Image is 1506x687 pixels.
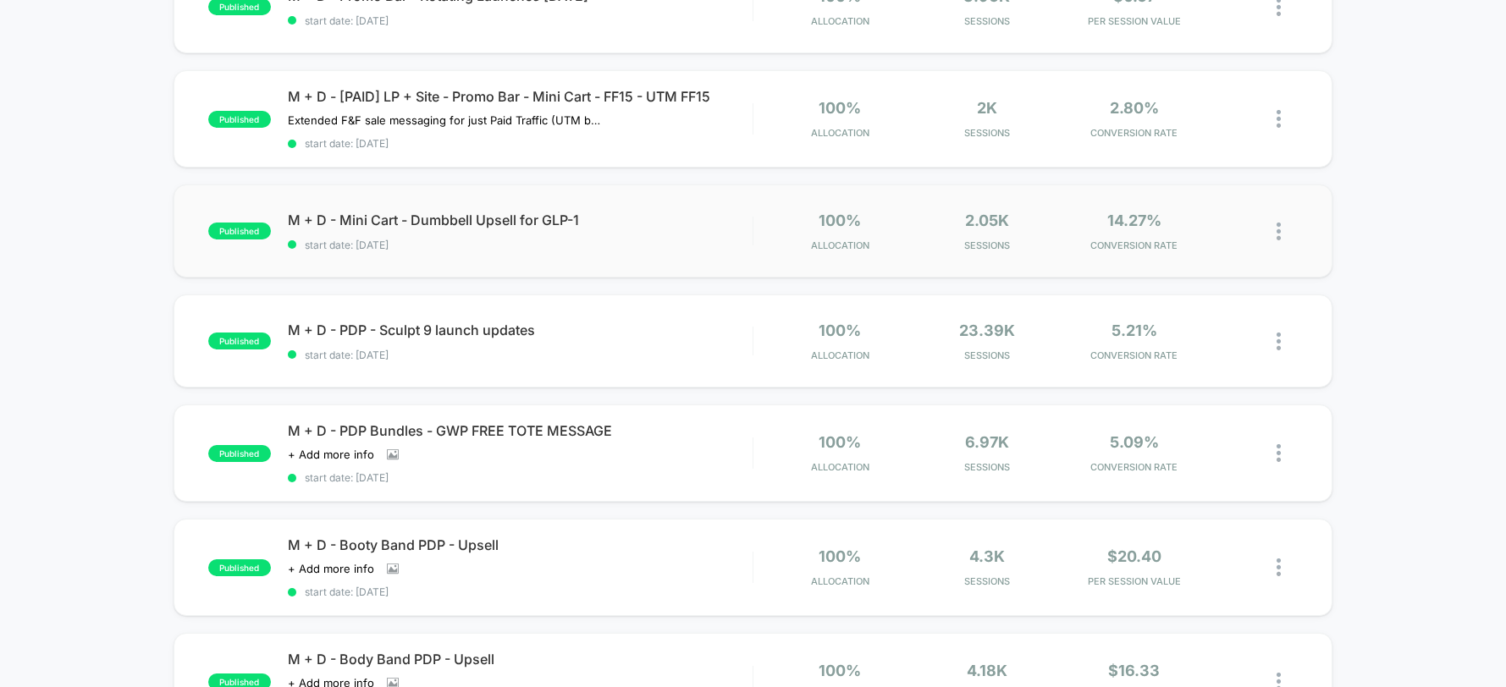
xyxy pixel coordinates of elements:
[811,127,869,139] span: Allocation
[288,536,753,553] span: M + D - Booty Band PDP - Upsell
[1110,99,1159,117] span: 2.80%
[208,223,271,239] span: published
[208,111,271,128] span: published
[288,239,753,251] span: start date: [DATE]
[288,88,753,105] span: M + D - [PAID] LP + Site - Promo Bar - Mini Cart - FF15 - UTM FF15
[819,433,861,451] span: 100%
[1277,333,1281,350] img: close
[819,662,861,679] span: 100%
[1110,433,1159,451] span: 5.09%
[918,575,1056,587] span: Sessions
[1107,212,1161,229] span: 14.27%
[965,433,1009,451] span: 6.97k
[1108,662,1160,679] span: $16.33
[288,212,753,228] span: M + D - Mini Cart - Dumbbell Upsell for GLP-1
[288,113,602,127] span: Extended F&F sale messaging for just Paid Traffic (UTM based targeting on key LPs)
[1065,349,1204,361] span: CONVERSION RATE
[288,471,753,484] span: start date: [DATE]
[959,322,1015,339] span: 23.39k
[819,99,861,117] span: 100%
[208,559,271,576] span: published
[288,322,753,338] span: M + D - PDP - Sculpt 9 launch updates
[918,15,1056,27] span: Sessions
[811,461,869,473] span: Allocation
[811,239,869,251] span: Allocation
[1107,547,1161,565] span: $20.40
[1065,461,1204,473] span: CONVERSION RATE
[918,349,1056,361] span: Sessions
[918,239,1056,251] span: Sessions
[1065,239,1204,251] span: CONVERSION RATE
[1277,444,1281,462] img: close
[965,212,1009,229] span: 2.05k
[288,448,374,461] span: + Add more info
[811,575,869,587] span: Allocation
[288,422,753,439] span: M + D - PDP Bundles - GWP FREE TOTE MESSAGE
[1065,127,1204,139] span: CONVERSION RATE
[1277,110,1281,128] img: close
[1065,575,1204,587] span: PER SESSION VALUE
[288,14,753,27] span: start date: [DATE]
[819,322,861,339] span: 100%
[288,137,753,150] span: start date: [DATE]
[288,585,753,598] span: start date: [DATE]
[208,333,271,349] span: published
[208,445,271,462] span: published
[288,349,753,361] span: start date: [DATE]
[969,547,1005,565] span: 4.3k
[977,99,997,117] span: 2k
[819,547,861,565] span: 100%
[811,15,869,27] span: Allocation
[288,562,374,575] span: + Add more info
[819,212,861,229] span: 100%
[1277,558,1281,576] img: close
[1112,322,1157,339] span: 5.21%
[288,651,753,668] span: M + D - Body Band PDP - Upsell
[1065,15,1204,27] span: PER SESSION VALUE
[918,127,1056,139] span: Sessions
[811,349,869,361] span: Allocation
[967,662,1007,679] span: 4.18k
[1277,223,1281,240] img: close
[918,461,1056,473] span: Sessions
